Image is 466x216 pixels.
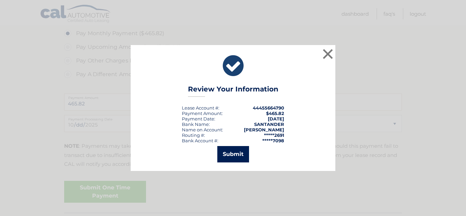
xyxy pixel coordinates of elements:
[266,111,284,116] span: $465.82
[321,47,335,61] button: ×
[182,138,218,143] div: Bank Account #:
[188,85,278,97] h3: Review Your Information
[182,121,210,127] div: Bank Name:
[182,116,215,121] div: :
[253,105,284,111] strong: 44455664790
[182,116,214,121] span: Payment Date
[182,111,223,116] div: Payment Amount:
[182,105,219,111] div: Lease Account #:
[182,127,223,132] div: Name on Account:
[254,121,284,127] strong: SANTANDER
[268,116,284,121] span: [DATE]
[217,146,249,162] button: Submit
[244,127,284,132] strong: [PERSON_NAME]
[182,132,205,138] div: Routing #:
